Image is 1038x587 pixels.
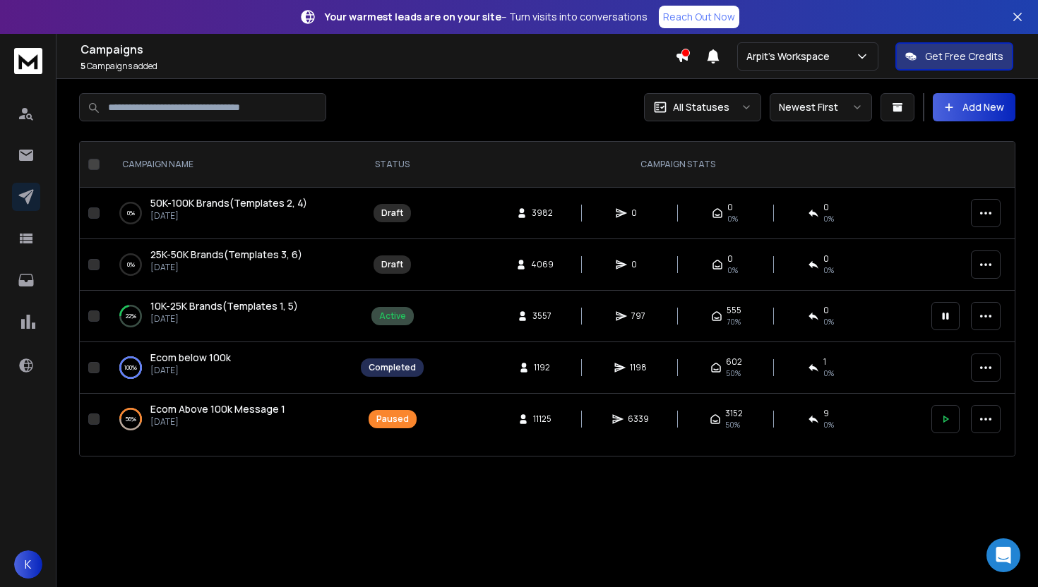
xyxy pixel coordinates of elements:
button: K [14,550,42,579]
div: Paused [376,413,409,425]
p: Reach Out Now [663,10,735,24]
span: 555 [727,305,741,316]
p: Get Free Credits [925,49,1003,63]
span: 6339 [628,413,649,425]
span: Ecom Above 100k Message 1 [150,402,285,416]
p: 100 % [124,361,137,375]
td: 0%50K-100K Brands(Templates 2, 4)[DATE] [105,188,352,239]
span: 25K-50K Brands(Templates 3, 6) [150,248,302,261]
div: Draft [381,259,403,270]
button: Add New [933,93,1015,121]
span: 1 [823,356,826,368]
th: CAMPAIGN STATS [432,142,923,188]
p: [DATE] [150,210,307,222]
span: 3557 [532,310,551,322]
span: 5 [80,60,85,72]
div: Open Intercom Messenger [986,538,1020,572]
span: 0 [727,253,733,265]
span: 1192 [534,362,550,373]
button: Get Free Credits [895,42,1013,71]
span: 50 % [725,419,740,430]
div: Draft [381,207,403,219]
p: [DATE] [150,313,298,325]
td: 100%Ecom below 100k[DATE] [105,342,352,394]
button: Newest First [770,93,872,121]
p: Arpit's Workspace [746,49,835,63]
a: Reach Out Now [659,6,739,28]
span: 0% [727,265,738,276]
img: logo [14,48,42,74]
span: 0 [823,253,829,265]
strong: Your warmest leads are on your site [325,10,501,23]
span: 0 [823,305,829,316]
span: 602 [726,356,742,368]
span: 0 % [823,316,834,327]
p: [DATE] [150,262,302,273]
span: 797 [631,310,645,322]
a: 50K-100K Brands(Templates 2, 4) [150,196,307,210]
span: 9 [823,408,829,419]
span: 0 % [823,419,834,430]
p: Campaigns added [80,61,675,72]
td: 56%Ecom Above 100k Message 1[DATE] [105,394,352,445]
span: 0 [823,202,829,213]
span: 11125 [533,413,551,425]
a: Ecom Above 100k Message 1 [150,402,285,416]
p: [DATE] [150,416,285,428]
p: [DATE] [150,365,231,376]
span: 4069 [531,259,554,270]
p: All Statuses [673,100,729,114]
span: 0% [823,213,834,224]
div: Active [379,310,406,322]
span: Ecom below 100k [150,351,231,364]
a: 10K-25K Brands(Templates 1, 5) [150,299,298,313]
a: 25K-50K Brands(Templates 3, 6) [150,248,302,262]
a: Ecom below 100k [150,351,231,365]
span: 0 [727,202,733,213]
p: 0 % [127,258,135,272]
div: Completed [369,362,416,373]
p: 0 % [127,206,135,220]
span: 1198 [630,362,647,373]
span: 0 [631,259,645,270]
span: 0% [727,213,738,224]
p: – Turn visits into conversations [325,10,648,24]
span: 0% [823,265,834,276]
th: CAMPAIGN NAME [105,142,352,188]
span: 70 % [727,316,741,327]
p: 22 % [126,309,136,323]
span: 3152 [725,408,743,419]
td: 22%10K-25K Brands(Templates 1, 5)[DATE] [105,291,352,342]
span: 3982 [532,207,553,219]
h1: Campaigns [80,41,675,58]
th: STATUS [352,142,432,188]
p: 56 % [125,412,136,426]
span: 0 [631,207,645,219]
td: 0%25K-50K Brands(Templates 3, 6)[DATE] [105,239,352,291]
span: 50 % [726,368,741,379]
span: 0 % [823,368,834,379]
